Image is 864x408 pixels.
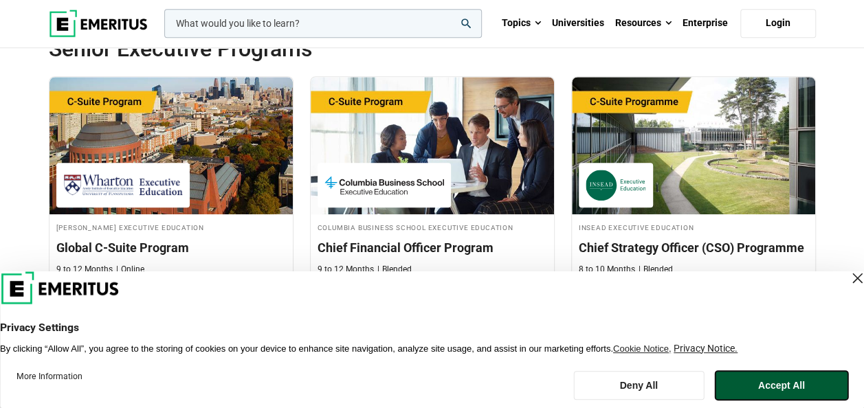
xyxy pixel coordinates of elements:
h2: Senior Executive Programs [49,35,739,63]
a: Finance Course by Columbia Business School Executive Education - September 29, 2025 Columbia Busi... [311,77,554,301]
img: Chief Strategy Officer (CSO) Programme | Online Leadership Course [572,77,815,214]
p: 8 to 10 Months [579,264,635,275]
p: Online [116,264,144,275]
a: Leadership Course by INSEAD Executive Education - October 14, 2025 INSEAD Executive Education INS... [572,77,815,301]
img: Wharton Executive Education [63,170,183,201]
h3: Global C-Suite Program [56,239,286,256]
h4: INSEAD Executive Education [579,221,808,233]
p: Blended [639,264,673,275]
p: 9 to 12 Months [318,264,374,275]
h3: Chief Financial Officer Program [318,239,547,256]
h4: Columbia Business School Executive Education [318,221,547,233]
a: Login [740,9,816,38]
a: Leadership Course by Wharton Executive Education - September 24, 2025 Wharton Executive Education... [49,77,293,301]
input: woocommerce-product-search-field-0 [164,9,482,38]
h3: Chief Strategy Officer (CSO) Programme [579,239,808,256]
img: Columbia Business School Executive Education [324,170,444,201]
img: INSEAD Executive Education [586,170,646,201]
p: Blended [377,264,412,275]
img: Global C-Suite Program | Online Leadership Course [49,77,293,214]
p: 9 to 12 Months [56,264,113,275]
h4: [PERSON_NAME] Executive Education [56,221,286,233]
img: Chief Financial Officer Program | Online Finance Course [311,77,554,214]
